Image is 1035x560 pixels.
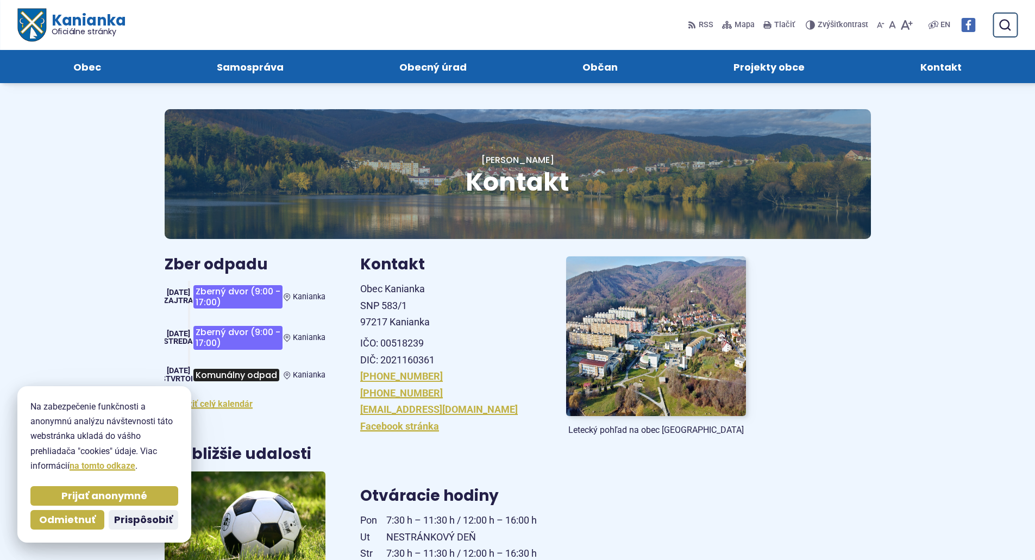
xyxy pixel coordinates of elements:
a: Občan [536,50,665,83]
span: Projekty obce [733,50,805,83]
figcaption: Letecký pohľad na obec [GEOGRAPHIC_DATA] [566,425,746,436]
button: Zmenšiť veľkosť písma [875,14,887,36]
span: Odmietnuť [39,514,96,526]
a: Kontakt [874,50,1009,83]
span: Zvýšiť [818,20,839,29]
h3: Najbližšie udalosti [165,446,311,463]
button: Zvýšiťkontrast [806,14,870,36]
h3: Otváracie hodiny [360,488,746,505]
a: [PHONE_NUMBER] [360,387,443,399]
span: Obec Kanianka SNP 583/1 97217 Kanianka [360,283,430,328]
span: Kontakt [466,165,569,199]
span: [DATE] [167,329,190,338]
span: Občan [582,50,618,83]
span: Kanianka [293,370,325,380]
button: Odmietnuť [30,510,104,530]
a: Komunálny odpad Kanianka [DATE] štvrtok [165,363,325,388]
span: Komunálny odpad [193,369,279,381]
a: Zobraziť celý kalendár [165,399,253,409]
span: [DATE] [167,366,190,375]
span: RSS [699,18,713,32]
a: Mapa [720,14,757,36]
a: Logo Kanianka, prejsť na domovskú stránku. [17,9,126,42]
span: Zberný dvor (9:00 - 17:00) [193,326,283,349]
a: Facebook stránka [360,420,439,432]
span: streda [164,337,193,346]
span: Kanianka [293,292,325,301]
span: Prispôsobiť [114,514,173,526]
img: Prejsť na Facebook stránku [961,18,975,32]
img: Prejsť na domovskú stránku [17,9,46,42]
span: Ut [360,529,386,546]
a: [PHONE_NUMBER] [360,370,443,382]
span: Kanianka [293,333,325,342]
span: štvrtok [161,374,196,383]
a: Zberný dvor (9:00 - 17:00) Kanianka [DATE] streda [165,322,325,354]
a: Projekty obce [687,50,852,83]
span: kontrast [818,21,868,30]
p: IČO: 00518239 DIČ: 2021160361 [360,335,540,368]
a: Zberný dvor (9:00 - 17:00) Kanianka [DATE] Zajtra [165,281,325,313]
span: [DATE] [167,288,190,297]
span: Kanianka [46,13,125,36]
a: RSS [688,14,716,36]
span: Zajtra [164,296,193,305]
h3: Zber odpadu [165,256,325,273]
a: [PERSON_NAME] [481,154,554,166]
p: Na zabezpečenie funkčnosti a anonymnú analýzu návštevnosti táto webstránka ukladá do vášho prehli... [30,399,178,473]
span: Prijať anonymné [61,490,147,502]
button: Prijať anonymné [30,486,178,506]
span: Obec [73,50,101,83]
a: Obec [26,50,148,83]
button: Prispôsobiť [109,510,178,530]
button: Nastaviť pôvodnú veľkosť písma [887,14,898,36]
span: Tlačiť [774,21,795,30]
span: Samospráva [217,50,284,83]
a: Samospráva [170,50,330,83]
span: Kontakt [920,50,962,83]
span: Obecný úrad [399,50,467,83]
button: Tlačiť [761,14,797,36]
span: Oficiálne stránky [51,28,126,35]
span: Mapa [735,18,755,32]
a: Obecný úrad [352,50,513,83]
h3: Kontakt [360,256,540,273]
a: [EMAIL_ADDRESS][DOMAIN_NAME] [360,404,518,415]
button: Zväčšiť veľkosť písma [898,14,915,36]
span: Pon [360,512,386,529]
span: Zberný dvor (9:00 - 17:00) [193,285,283,309]
span: EN [940,18,950,32]
a: na tomto odkaze [70,461,135,471]
a: EN [938,18,952,32]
